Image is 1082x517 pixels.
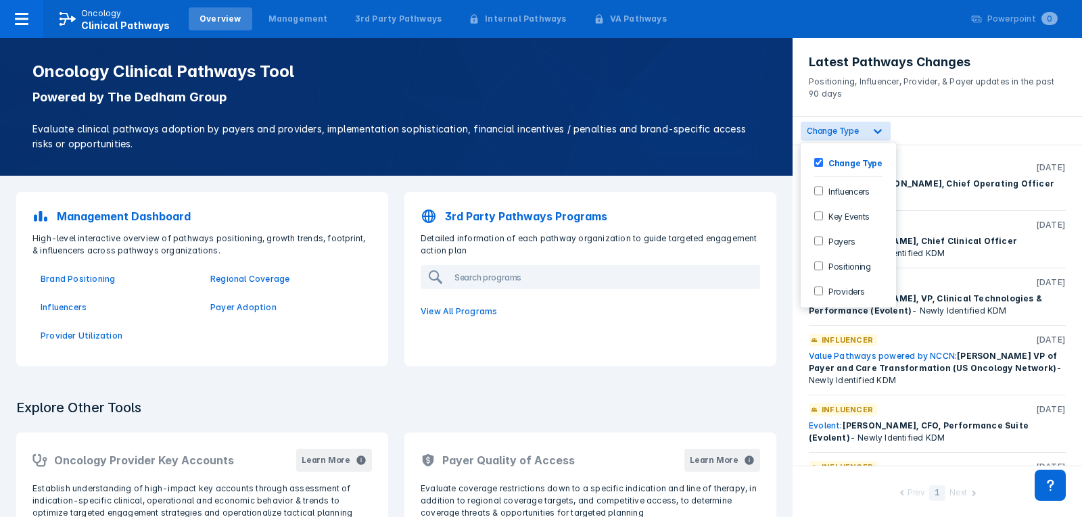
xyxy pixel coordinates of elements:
h3: Explore Other Tools [8,391,149,424]
span: [PERSON_NAME], VP, Clinical Technologies & Performance (Evolent) [809,293,1042,316]
div: Powerpoint [987,13,1058,25]
div: - [809,178,1066,202]
label: Influencers [823,185,870,197]
a: Evolent: [809,420,843,430]
span: [PERSON_NAME], Chief Operating Officer (OneOncology) [809,178,1054,201]
span: [PERSON_NAME], Chief Clinical Officer (Evolent) [809,236,1017,258]
div: Learn More [690,454,738,466]
div: Contact Support [1035,470,1066,501]
div: Overview [199,13,241,25]
div: Internal Pathways [485,13,566,25]
span: Clinical Pathways [81,20,170,31]
span: 0 [1041,12,1058,25]
label: Positioning [823,260,871,272]
label: Key Events [823,210,870,222]
h1: Oncology Clinical Pathways Tool [32,62,760,81]
p: [DATE] [1036,219,1066,231]
a: Payer Adoption [210,301,364,314]
a: 3rd Party Pathways [344,7,453,30]
p: [DATE] [1036,461,1066,473]
p: Powered by The Dedham Group [32,89,760,105]
div: 1 [929,485,945,501]
div: - Newly Identified KDM [809,235,1066,260]
div: VA Pathways [610,13,667,25]
a: Overview [189,7,252,30]
p: [DATE] [1036,162,1066,174]
label: Change Type [823,157,883,168]
button: Learn More [684,449,760,472]
h3: Latest Pathways Changes [809,54,1066,70]
div: Next [949,487,967,501]
a: Provider Utilization [41,330,194,342]
p: Management Dashboard [57,208,191,224]
a: 3rd Party Pathways Programs [413,200,768,232]
p: 3rd Party Pathways Programs [445,208,607,224]
input: Search programs [449,266,759,288]
div: Prev [908,487,925,501]
label: Payers [823,235,855,247]
h2: Payer Quality of Access [442,452,575,468]
a: View All Programs [413,297,768,326]
label: Providers [823,285,864,297]
div: Management [268,13,328,25]
button: Learn More [296,449,372,472]
p: Oncology [81,7,122,20]
a: Management [258,7,339,30]
div: - Newly Identified KDM [809,420,1066,444]
a: Influencers [41,301,194,314]
p: [DATE] [1036,403,1066,416]
div: 3rd Party Pathways [355,13,442,25]
p: Detailed information of each pathway organization to guide targeted engagement action plan [413,232,768,257]
a: Value Pathways powered by NCCN: [809,351,957,361]
div: - Newly Identified KDM [809,350,1066,387]
span: Change Type [807,126,859,136]
p: Influencer [822,461,873,473]
div: Learn More [302,454,350,466]
p: Influencer [822,334,873,346]
p: Positioning, Influencer, Provider, & Payer updates in the past 90 days [809,70,1066,100]
span: [PERSON_NAME], CFO, Performance Suite (Evolent) [809,420,1029,443]
a: Regional Coverage [210,273,364,285]
a: Management Dashboard [24,200,380,232]
p: High-level interactive overview of pathways positioning, growth trends, footprint, & influencers ... [24,232,380,257]
a: Brand Positioning [41,273,194,285]
h2: Oncology Provider Key Accounts [54,452,234,468]
p: Evaluate clinical pathways adoption by payers and providers, implementation sophistication, finan... [32,122,760,151]
p: [DATE] [1036,276,1066,289]
p: [DATE] [1036,334,1066,346]
p: Influencer [822,403,873,416]
div: - Newly Identified KDM [809,293,1066,317]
